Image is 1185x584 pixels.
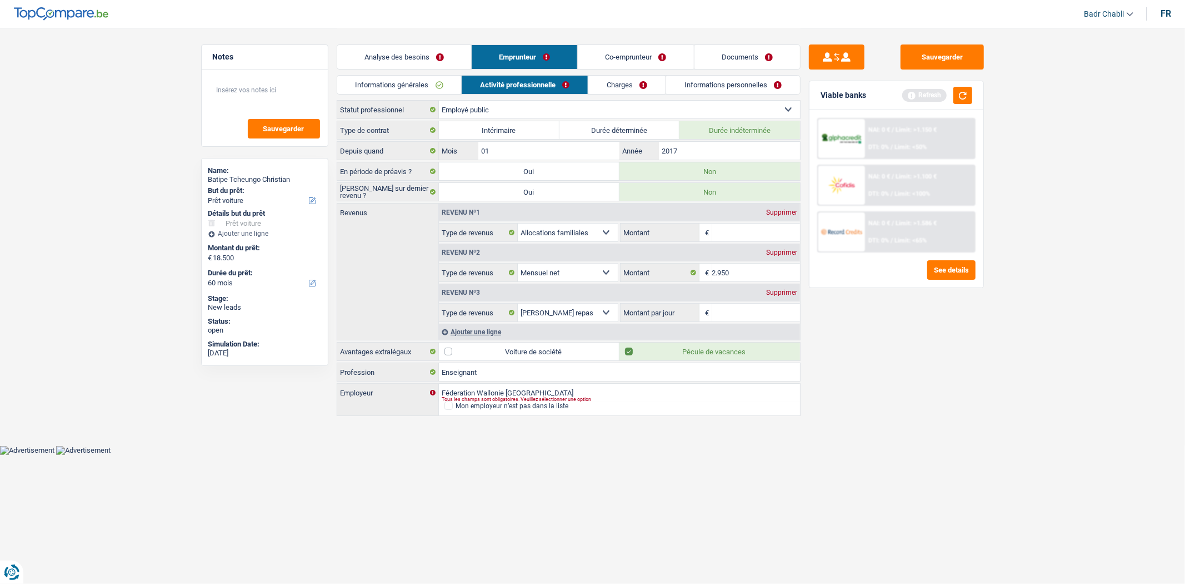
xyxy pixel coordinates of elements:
button: Sauvegarder [901,44,984,70]
label: Intérimaire [439,121,559,139]
div: Ajouter une ligne [439,324,800,340]
a: Charges [588,76,666,94]
label: Type de revenus [439,264,518,281]
span: € [699,304,712,321]
div: Ajouter une ligne [208,230,321,237]
label: Non [619,162,800,180]
label: Oui [439,162,619,180]
img: Record Credits [821,221,862,242]
label: Depuis quand [337,142,439,160]
label: Type de revenus [439,304,518,321]
label: En période de préavis ? [337,162,439,180]
label: Durée déterminée [559,121,680,139]
label: Revenus [337,204,438,216]
span: DTI: 0% [868,143,889,151]
a: Analyse des besoins [337,45,471,69]
a: Co-emprunteur [578,45,693,69]
span: € [699,264,712,281]
span: Limit: <100% [894,190,930,197]
label: Type de revenus [439,224,518,241]
a: Badr Chabli [1075,5,1133,23]
span: / [892,173,894,180]
div: [DATE] [208,349,321,358]
button: See details [927,260,976,280]
div: Batipe Tcheungo Christian [208,175,321,184]
span: Limit: >1.586 € [896,220,937,227]
div: Status: [208,317,321,326]
a: Informations générales [337,76,462,94]
span: Limit: >1.100 € [896,173,937,180]
span: / [891,190,893,197]
div: Simulation Date: [208,340,321,349]
div: Supprimer [763,209,800,216]
div: Tous les champs sont obligatoires. Veuillez sélectionner une option [442,397,763,402]
div: fr [1161,8,1171,19]
img: Cofidis [821,175,862,195]
div: Revenu nº3 [439,289,483,296]
label: Oui [439,183,619,201]
label: [PERSON_NAME] sur dernier revenu ? [337,183,439,201]
label: Montant par jour [621,304,699,321]
div: Name: [208,166,321,175]
span: NAI: 0 € [868,173,890,180]
img: AlphaCredit [821,132,862,145]
label: But du prêt: [208,186,319,195]
span: / [891,237,893,244]
div: Viable banks [821,91,866,100]
div: open [208,326,321,335]
input: Cherchez votre employeur [439,384,800,402]
span: / [891,143,893,151]
a: Informations personnelles [666,76,800,94]
div: Supprimer [763,249,800,256]
span: NAI: 0 € [868,220,890,227]
label: Année [619,142,659,160]
a: Emprunteur [472,45,577,69]
div: Stage: [208,294,321,303]
span: Limit: <65% [894,237,927,244]
label: Pécule de vacances [619,343,800,360]
label: Non [619,183,800,201]
span: Sauvegarder [263,125,304,132]
div: Supprimer [763,289,800,296]
div: Refresh [902,89,947,101]
div: Détails but du prêt [208,209,321,218]
span: Limit: <50% [894,143,927,151]
label: Durée indéterminée [679,121,800,139]
span: € [699,224,712,241]
span: Limit: >1.150 € [896,126,937,133]
div: New leads [208,303,321,312]
label: Montant [621,224,699,241]
label: Employeur [337,384,439,402]
label: Avantages extralégaux [337,343,439,360]
button: Sauvegarder [248,119,320,138]
label: Profession [337,363,439,381]
label: Montant du prêt: [208,244,319,253]
div: Revenu nº1 [439,209,483,216]
input: AAAA [659,142,799,160]
img: TopCompare Logo [14,7,108,21]
img: Advertisement [56,446,111,455]
div: Revenu nº2 [439,249,483,256]
label: Mois [439,142,478,160]
span: Badr Chabli [1084,9,1124,19]
span: / [892,220,894,227]
label: Voiture de société [439,343,619,360]
span: DTI: 0% [868,190,889,197]
label: Statut professionnel [337,101,439,118]
span: / [892,126,894,133]
div: Mon employeur n’est pas dans la liste [456,403,568,409]
a: Activité professionnelle [462,76,588,94]
label: Type de contrat [337,121,439,139]
span: NAI: 0 € [868,126,890,133]
label: Durée du prêt: [208,269,319,278]
label: Montant [621,264,699,281]
h5: Notes [213,52,317,62]
span: € [208,254,212,263]
input: MM [478,142,619,160]
span: DTI: 0% [868,237,889,244]
a: Documents [694,45,800,69]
